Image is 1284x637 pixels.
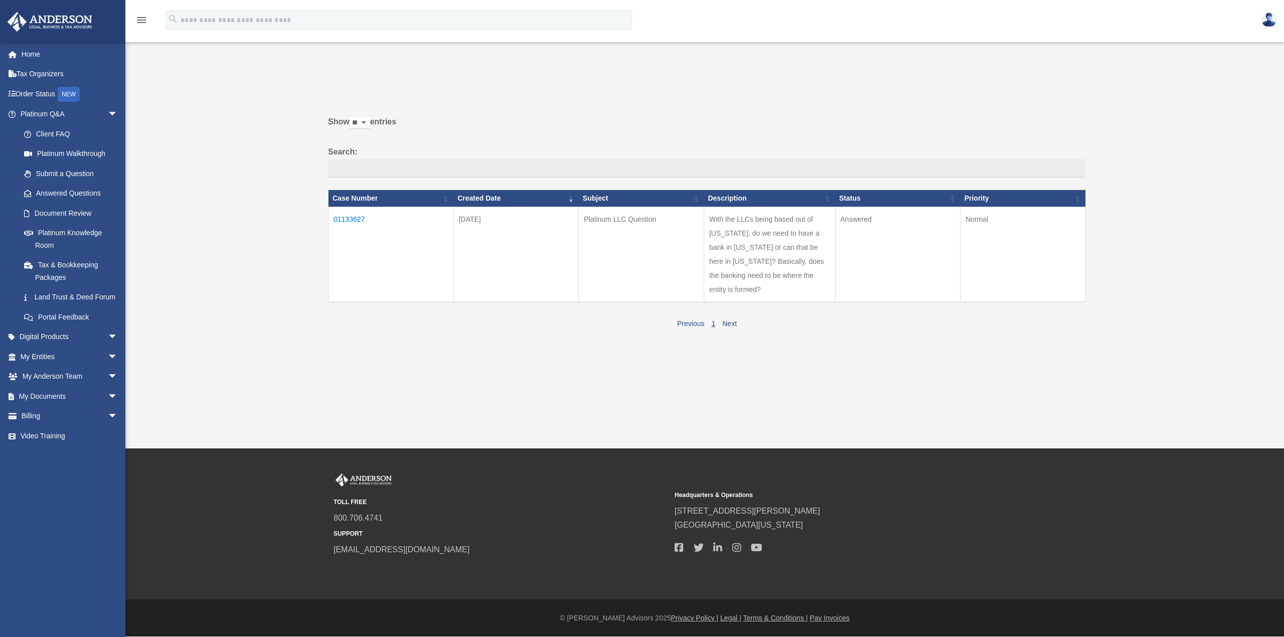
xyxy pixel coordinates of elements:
[328,159,1086,178] input: Search:
[675,507,820,515] a: [STREET_ADDRESS][PERSON_NAME]
[7,347,133,367] a: My Entitiesarrow_drop_down
[7,44,133,64] a: Home
[7,104,128,124] a: Platinum Q&Aarrow_drop_down
[453,207,579,302] td: [DATE]
[720,614,741,622] a: Legal |
[334,473,394,487] img: Anderson Advisors Platinum Portal
[677,320,704,328] a: Previous
[810,614,849,622] a: Pay Invoices
[7,367,133,387] a: My Anderson Teamarrow_drop_down
[108,104,128,125] span: arrow_drop_down
[334,529,668,539] small: SUPPORT
[675,521,803,529] a: [GEOGRAPHIC_DATA][US_STATE]
[960,190,1086,207] th: Priority: activate to sort column ascending
[135,18,147,26] a: menu
[334,545,469,554] a: [EMAIL_ADDRESS][DOMAIN_NAME]
[671,614,719,622] a: Privacy Policy |
[1261,13,1276,27] img: User Pic
[7,406,133,426] a: Billingarrow_drop_down
[334,497,668,508] small: TOLL FREE
[7,426,133,446] a: Video Training
[722,320,737,328] a: Next
[960,207,1086,302] td: Normal
[168,14,179,25] i: search
[7,84,133,104] a: Order StatusNEW
[743,614,808,622] a: Terms & Conditions |
[58,87,80,102] div: NEW
[675,490,1009,501] small: Headquarters & Operations
[14,124,128,144] a: Client FAQ
[108,327,128,348] span: arrow_drop_down
[835,207,960,302] td: Answered
[704,190,835,207] th: Description: activate to sort column ascending
[579,207,704,302] td: Platinum LLC Question
[579,190,704,207] th: Subject: activate to sort column ascending
[108,367,128,387] span: arrow_drop_down
[108,386,128,407] span: arrow_drop_down
[14,144,128,164] a: Platinum Walkthrough
[135,14,147,26] i: menu
[711,320,715,328] a: 1
[328,145,1086,178] label: Search:
[453,190,579,207] th: Created Date: activate to sort column ascending
[329,207,454,302] td: 01133627
[7,64,133,84] a: Tax Organizers
[14,184,123,204] a: Answered Questions
[125,612,1284,624] div: © [PERSON_NAME] Advisors 2025
[14,287,128,307] a: Land Trust & Deed Forum
[14,223,128,255] a: Platinum Knowledge Room
[7,386,133,406] a: My Documentsarrow_drop_down
[108,406,128,427] span: arrow_drop_down
[5,12,95,32] img: Anderson Advisors Platinum Portal
[7,327,133,347] a: Digital Productsarrow_drop_down
[329,190,454,207] th: Case Number: activate to sort column ascending
[14,164,128,184] a: Submit a Question
[835,190,960,207] th: Status: activate to sort column ascending
[334,514,383,522] a: 800.706.4741
[14,203,128,223] a: Document Review
[704,207,835,302] td: With the LLCs being based out of [US_STATE], do we need to have a bank in [US_STATE] or can that ...
[14,307,128,327] a: Portal Feedback
[14,255,128,287] a: Tax & Bookkeeping Packages
[108,347,128,367] span: arrow_drop_down
[328,115,1086,139] label: Show entries
[350,117,370,129] select: Showentries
